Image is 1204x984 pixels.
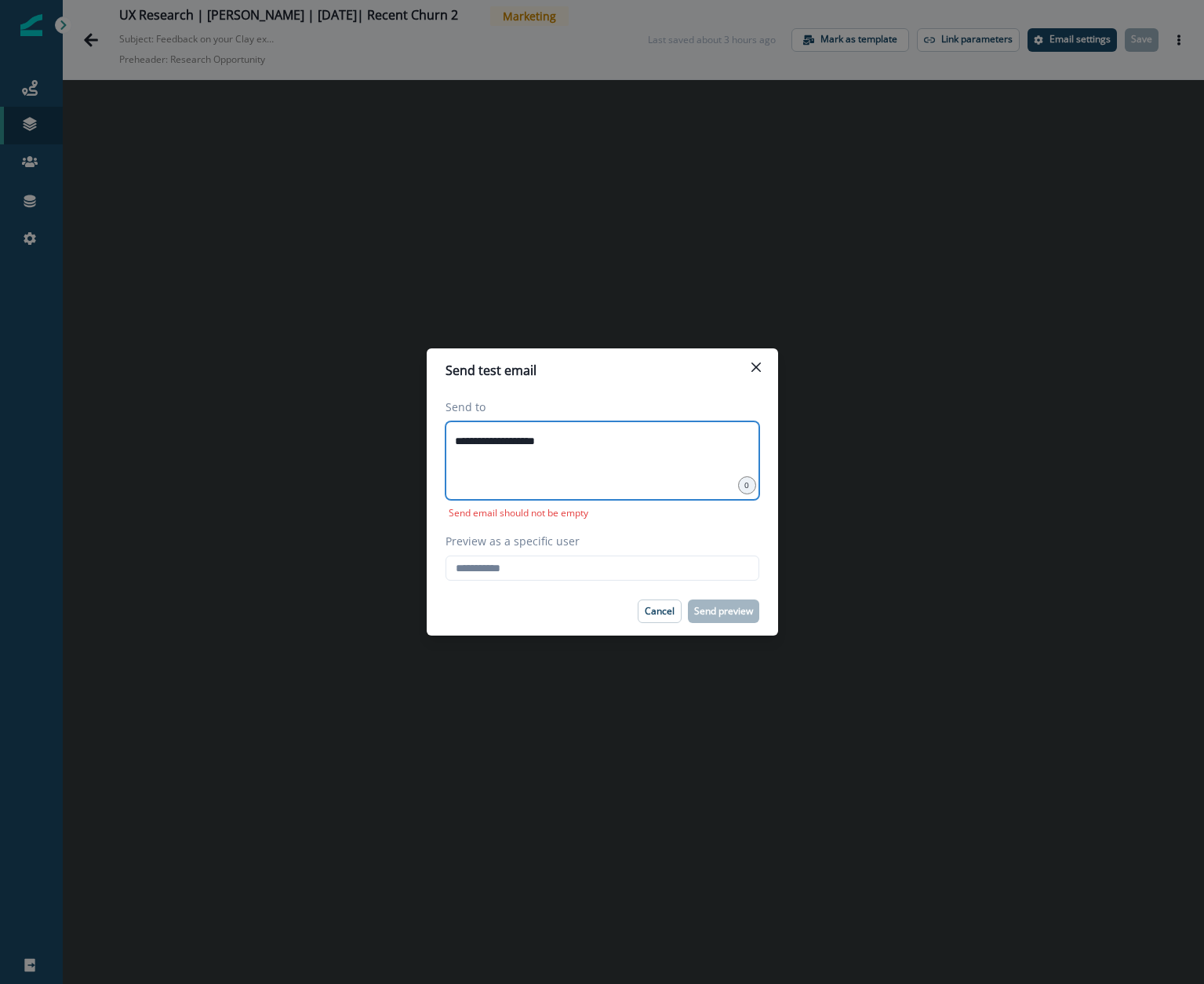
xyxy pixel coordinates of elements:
[638,600,682,623] button: Cancel
[446,533,750,549] label: Preview as a specific user
[744,355,769,380] button: Close
[694,606,753,617] p: Send preview
[446,399,750,415] label: Send to
[645,606,675,617] p: Cancel
[446,506,591,520] p: Send email should not be empty
[446,361,537,380] p: Send test email
[738,476,756,494] div: 0
[688,600,759,623] button: Send preview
